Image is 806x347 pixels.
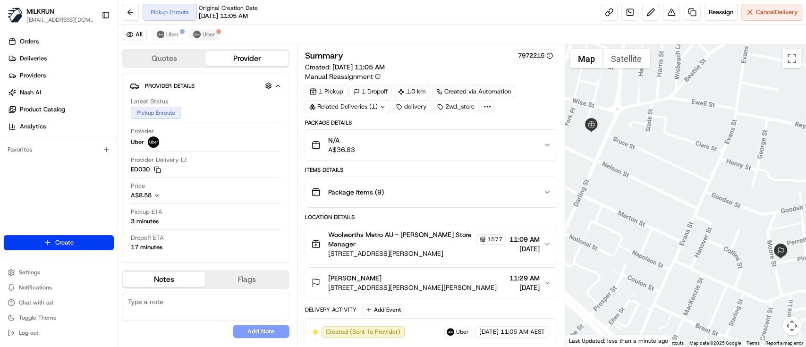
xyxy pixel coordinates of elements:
span: Notifications [19,284,52,291]
span: Price [131,182,145,190]
button: Notifications [4,281,114,294]
span: Deliveries [20,54,47,63]
a: Analytics [4,119,118,134]
button: Package Items (9) [305,177,557,207]
span: Orders [20,37,39,46]
span: Created: [305,62,385,72]
span: [DATE] [479,328,499,336]
span: Uber [203,31,215,38]
span: Providers [20,71,46,80]
div: Favorites [4,142,114,157]
span: Analytics [20,122,46,131]
button: MILKRUN [26,7,54,16]
a: Providers [4,68,118,83]
span: Original Creation Date [199,4,258,12]
div: 1 Pickup [305,85,348,98]
span: Settings [19,269,40,276]
a: Deliveries [4,51,118,66]
span: Cancel Delivery [756,8,798,17]
button: Chat with us! [4,296,114,309]
div: 1.0 km [394,85,430,98]
button: MILKRUNMILKRUN[EMAIL_ADDRESS][DOMAIN_NAME] [4,4,98,26]
span: [DATE] [509,283,540,292]
button: Reassign [704,4,738,21]
span: 11:29 AM [509,273,540,283]
button: Provider [205,51,288,66]
img: uber-new-logo.jpeg [193,31,201,38]
span: [STREET_ADDRESS][PERSON_NAME][PERSON_NAME] [328,283,497,292]
button: ED030 [131,165,161,174]
a: Orders [4,34,118,49]
span: Nash AI [20,88,41,97]
div: Last Updated: less than a minute ago [565,335,672,347]
span: A$36.83 [328,145,355,154]
div: Location Details [305,213,557,221]
span: Provider Details [145,82,195,90]
img: uber-new-logo.jpeg [148,136,159,148]
span: [DATE] 11:05 AM [199,12,248,20]
span: Create [55,238,74,247]
button: [PERSON_NAME][STREET_ADDRESS][PERSON_NAME][PERSON_NAME]11:29 AM[DATE] [305,268,557,298]
div: delivery [392,100,431,113]
button: Woolworths Metro AU - [PERSON_NAME] Store Manager1577[STREET_ADDRESS][PERSON_NAME]11:09 AM[DATE] [305,224,557,264]
span: Created (Sent To Provider) [326,328,400,336]
button: Map camera controls [782,316,801,335]
button: Provider Details [130,78,281,93]
span: Toggle Theme [19,314,57,322]
span: Woolworths Metro AU - [PERSON_NAME] Store Manager [328,230,475,249]
h3: Summary [305,51,343,60]
button: Notes [123,272,205,287]
span: Map data ©2025 Google [689,340,741,346]
div: Items Details [305,166,557,174]
span: [DATE] [509,244,540,254]
span: [DATE] 11:05 AM [332,63,385,71]
span: Log out [19,329,38,337]
span: Provider [131,127,154,135]
div: 2wd_store [433,100,479,113]
img: uber-new-logo.jpeg [157,31,164,38]
button: Uber [189,29,220,40]
a: Nash AI [4,85,118,100]
span: Pickup ETA [131,208,162,216]
button: [EMAIL_ADDRESS][DOMAIN_NAME] [26,16,94,24]
button: Create [4,235,114,250]
img: uber-new-logo.jpeg [447,328,454,336]
span: A$8.58 [131,191,152,199]
a: Created via Automation [432,85,515,98]
div: 3 minutes [131,217,159,226]
button: A$8.58 [131,191,214,200]
button: 7972215 [518,51,553,60]
div: Delivery Activity [305,306,356,313]
span: Product Catalog [20,105,65,114]
button: Add Event [362,304,404,315]
button: Show satellite imagery [603,49,650,68]
button: Settings [4,266,114,279]
a: Report a map error [765,340,803,346]
div: 17 minutes [131,243,162,252]
button: Quotes [123,51,205,66]
span: Uber [131,138,144,146]
span: Chat with us! [19,299,53,306]
span: Uber [456,328,469,336]
div: Related Deliveries (1) [305,100,390,113]
button: Toggle fullscreen view [782,49,801,68]
button: Log out [4,326,114,339]
button: Manual Reassignment [305,72,381,81]
button: Show street map [570,49,603,68]
span: Latest Status [131,97,168,106]
span: [STREET_ADDRESS][PERSON_NAME] [328,249,506,258]
button: Flags [205,272,288,287]
span: Package Items ( 9 ) [328,187,384,197]
button: CancelDelivery [741,4,802,21]
button: All [122,29,147,40]
div: 1 Dropoff [349,85,392,98]
span: Reassign [709,8,733,17]
button: Toggle Theme [4,311,114,324]
button: N/AA$36.83 [305,130,557,160]
span: 11:09 AM [509,235,540,244]
span: Manual Reassignment [305,72,373,81]
span: Provider Delivery ID [131,156,187,164]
